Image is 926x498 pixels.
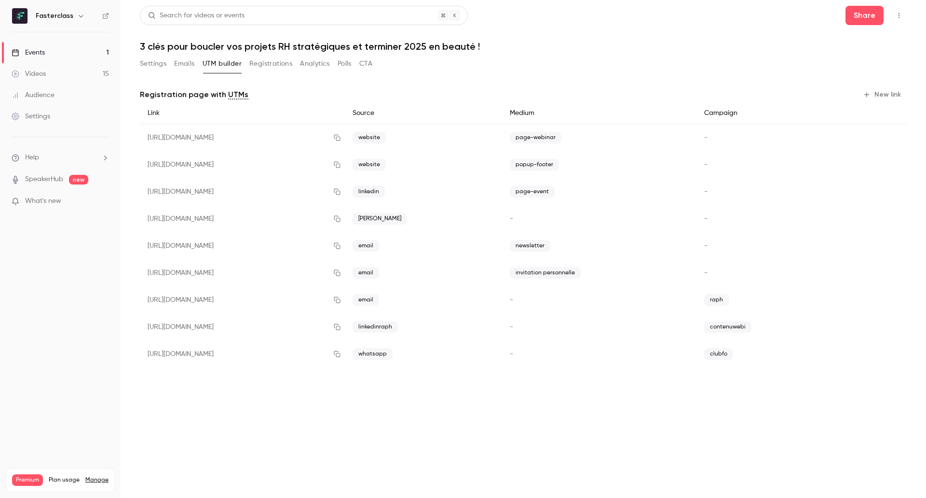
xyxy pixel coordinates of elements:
[359,56,372,71] button: CTA
[704,348,733,360] span: clubfo
[140,124,345,152] div: [URL][DOMAIN_NAME]
[845,6,884,25] button: Share
[12,112,50,121] div: Settings
[140,341,345,368] div: [URL][DOMAIN_NAME]
[49,476,80,484] span: Plan usage
[25,153,39,163] span: Help
[140,232,345,259] div: [URL][DOMAIN_NAME]
[704,161,708,168] span: -
[353,213,407,225] span: [PERSON_NAME]
[12,69,46,79] div: Videos
[704,188,708,195] span: -
[510,324,513,330] span: -
[12,8,27,24] img: Fasterclass
[859,87,907,102] button: New link
[25,174,63,185] a: SpeakerHub
[704,134,708,141] span: -
[696,102,837,124] div: Campaign
[12,48,45,57] div: Events
[140,89,248,100] p: Registration page with
[704,242,708,249] span: -
[148,11,245,21] div: Search for videos or events
[140,259,345,286] div: [URL][DOMAIN_NAME]
[510,132,561,143] span: page-webinar
[510,297,513,303] span: -
[353,186,385,198] span: linkedin
[25,196,61,206] span: What's new
[704,270,708,276] span: -
[12,153,109,163] li: help-dropdown-opener
[174,56,194,71] button: Emails
[12,90,54,100] div: Audience
[140,151,345,178] div: [URL][DOMAIN_NAME]
[140,205,345,232] div: [URL][DOMAIN_NAME]
[353,294,379,306] span: email
[353,267,379,279] span: email
[353,240,379,252] span: email
[249,56,292,71] button: Registrations
[140,102,345,124] div: Link
[140,313,345,341] div: [URL][DOMAIN_NAME]
[502,102,696,124] div: Medium
[510,267,581,279] span: invitation personnelle
[140,56,166,71] button: Settings
[140,286,345,313] div: [URL][DOMAIN_NAME]
[97,197,109,206] iframe: Noticeable Trigger
[338,56,352,71] button: Polls
[704,294,729,306] span: raph
[510,351,513,357] span: -
[704,321,751,333] span: contenuwebi
[85,476,109,484] a: Manage
[203,56,242,71] button: UTM builder
[353,132,386,143] span: website
[510,159,559,171] span: popup-footer
[353,348,393,360] span: whatsapp
[510,215,513,222] span: -
[140,41,907,52] h1: 3 clés pour boucler vos projets RH stratégiques et terminer 2025 en beauté !
[353,321,398,333] span: linkedinraph
[228,89,248,100] a: UTMs
[510,186,555,198] span: page-event
[510,240,550,252] span: newsletter
[12,474,43,486] span: Premium
[36,11,73,21] h6: Fasterclass
[704,215,708,222] span: -
[140,178,345,205] div: [URL][DOMAIN_NAME]
[353,159,386,171] span: website
[300,56,330,71] button: Analytics
[69,175,88,185] span: new
[345,102,502,124] div: Source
